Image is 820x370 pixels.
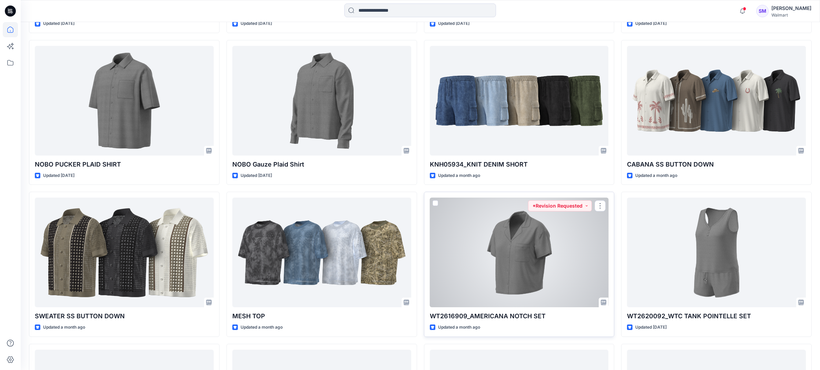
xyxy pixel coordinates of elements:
p: KNH05934_KNIT DENIM SHORT [430,160,609,169]
p: MESH TOP [232,311,411,321]
p: Updated a month ago [438,324,480,331]
p: Updated [DATE] [241,20,272,27]
a: WT2620092_WTC TANK POINTELLE SET [627,198,806,307]
p: Updated a month ago [635,172,677,179]
div: Walmart [771,12,811,18]
p: WT2620092_WTC TANK POINTELLE SET [627,311,806,321]
a: KNH05934_KNIT DENIM SHORT [430,46,609,156]
p: WT2616909_AMERICANA NOTCH SET [430,311,609,321]
a: WT2616909_AMERICANA NOTCH SET [430,198,609,307]
p: Updated [DATE] [635,324,667,331]
a: NOBO Gauze Plaid Shirt [232,46,411,156]
p: SWEATER SS BUTTON DOWN [35,311,214,321]
a: NOBO PUCKER PLAID SHIRT [35,46,214,156]
p: Updated a month ago [241,324,283,331]
a: MESH TOP [232,198,411,307]
p: Updated [DATE] [43,20,74,27]
div: [PERSON_NAME] [771,4,811,12]
p: Updated [DATE] [241,172,272,179]
p: Updated [DATE] [43,172,74,179]
a: SWEATER SS BUTTON DOWN [35,198,214,307]
div: SM [756,5,769,17]
a: CABANA SS BUTTON DOWN [627,46,806,156]
p: Updated [DATE] [635,20,667,27]
p: NOBO Gauze Plaid Shirt [232,160,411,169]
p: NOBO PUCKER PLAID SHIRT [35,160,214,169]
p: Updated a month ago [438,172,480,179]
p: Updated [DATE] [438,20,469,27]
p: Updated a month ago [43,324,85,331]
p: CABANA SS BUTTON DOWN [627,160,806,169]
